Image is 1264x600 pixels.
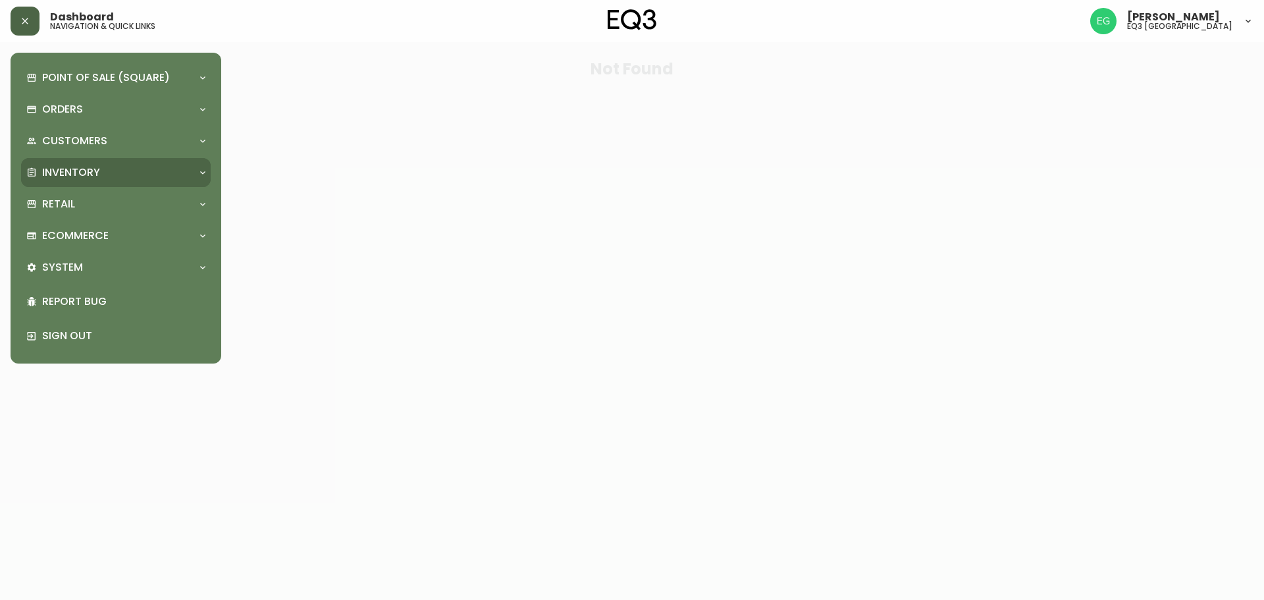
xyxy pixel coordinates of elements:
[21,158,211,187] div: Inventory
[1127,12,1220,22] span: [PERSON_NAME]
[42,102,83,117] p: Orders
[42,260,83,275] p: System
[50,12,114,22] span: Dashboard
[21,126,211,155] div: Customers
[42,70,170,85] p: Point of Sale (Square)
[21,95,211,124] div: Orders
[21,221,211,250] div: Ecommerce
[608,9,656,30] img: logo
[21,319,211,353] div: Sign Out
[42,229,109,243] p: Ecommerce
[42,165,100,180] p: Inventory
[21,253,211,282] div: System
[42,294,205,309] p: Report Bug
[42,329,205,343] p: Sign Out
[1127,22,1232,30] h5: eq3 [GEOGRAPHIC_DATA]
[1090,8,1117,34] img: db11c1629862fe82d63d0774b1b54d2b
[21,190,211,219] div: Retail
[21,63,211,92] div: Point of Sale (Square)
[42,197,75,211] p: Retail
[42,134,107,148] p: Customers
[21,285,211,319] div: Report Bug
[50,22,155,30] h5: navigation & quick links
